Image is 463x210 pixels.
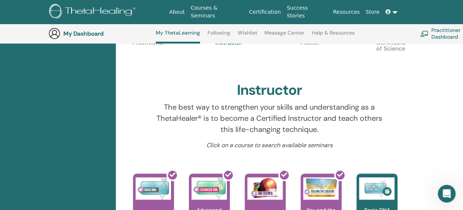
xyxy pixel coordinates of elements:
[116,160,132,165] span: ヘルプ
[264,30,304,42] a: Message Center
[11,91,138,106] button: ヘルプの検索
[284,1,330,23] a: Success Stories
[48,28,60,39] img: generic-user-icon.jpg
[108,12,123,27] div: Profile image for ThetaHealing
[294,40,326,71] p: Master
[191,177,227,200] img: 高度なDNA
[15,65,134,78] p: お困りですか？
[61,160,88,165] span: メッセージ
[238,30,257,42] a: Wishlist
[420,30,428,36] img: chalkboard-teacher.svg
[15,125,125,141] div: あなたのシータヒーリングのプロフィールとアカウント
[153,101,385,135] p: The best way to strengthen your skills and understanding as a ThetaHealer® is to become a Certifi...
[17,160,33,165] span: ホーム
[207,30,230,42] a: Following
[438,185,456,203] iframe: Intercom live chat
[237,82,302,99] h2: Instructor
[132,40,164,71] p: Practitioner
[49,4,138,20] img: logo.png
[99,142,149,171] button: ヘルプ
[312,30,355,42] a: Help & Resources
[136,177,171,200] img: 基本的なDNA
[63,30,138,37] h3: My Dashboard
[363,5,383,19] a: Store
[11,122,138,144] div: あなたのシータヒーリングのプロフィールとアカウント
[11,109,138,122] div: プロファイルプランのサブスクリプション管理
[50,142,99,171] button: メッセージ
[166,5,187,19] a: About
[246,5,283,19] a: Certification
[303,177,339,198] img: あなたと創造主
[247,177,283,200] img: より深く掘り下げる
[156,30,200,43] a: My ThetaLearning
[375,40,406,71] p: Certificate of Science
[128,12,142,25] div: クローズ
[15,94,47,102] span: ヘルプの検索
[359,177,394,200] img: 基礎DNAインストラクター
[188,1,246,23] a: Courses & Seminars
[330,5,363,19] a: Resources
[15,53,134,65] p: こんにちは 👋
[15,112,125,119] div: プロファイルプランのサブスクリプション管理
[153,141,385,150] p: Click on a course to search available seminars
[213,40,244,71] p: Instructor
[15,14,77,26] img: logo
